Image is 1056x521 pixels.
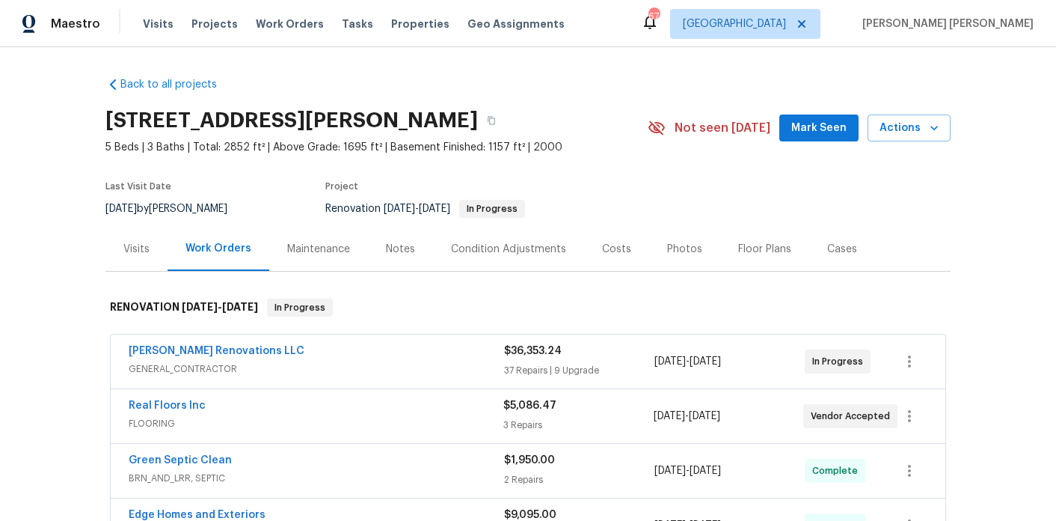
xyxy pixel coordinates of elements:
span: Properties [391,16,449,31]
div: 67 [648,9,659,24]
h2: [STREET_ADDRESS][PERSON_NAME] [105,113,478,128]
span: Actions [880,119,939,138]
span: $1,950.00 [504,455,555,466]
span: [DATE] [419,204,450,214]
span: [DATE] [222,302,258,312]
span: In Progress [268,300,331,315]
div: Condition Adjustments [451,242,566,257]
span: $36,353.24 [504,346,562,356]
span: $5,086.47 [503,400,556,411]
span: Geo Assignments [467,16,565,31]
span: [DATE] [105,204,137,214]
span: Projects [191,16,238,31]
h6: RENOVATION [110,299,258,317]
span: [DATE] [690,356,721,367]
div: Costs [602,242,631,257]
a: Edge Homes and Exteriors [129,510,265,520]
span: 5 Beds | 3 Baths | Total: 2852 ft² | Above Grade: 1695 ft² | Basement Finished: 1157 ft² | 2000 [105,140,648,155]
div: Work Orders [185,241,251,256]
a: Back to all projects [105,77,249,92]
span: FLOORING [129,416,503,431]
span: [DATE] [654,356,686,367]
div: 2 Repairs [504,472,654,487]
div: 3 Repairs [503,418,653,433]
span: - [654,409,720,424]
div: by [PERSON_NAME] [105,200,245,218]
span: Renovation [325,204,525,214]
div: 37 Repairs | 9 Upgrade [504,363,654,378]
button: Actions [868,115,951,142]
span: [DATE] [654,411,685,421]
span: Visits [143,16,174,31]
span: Not seen [DATE] [675,121,770,135]
span: Tasks [342,19,373,29]
span: Project [325,182,358,191]
span: BRN_AND_LRR, SEPTIC [129,471,504,486]
span: In Progress [812,354,869,369]
div: Photos [667,242,702,257]
span: [DATE] [384,204,415,214]
span: Mark Seen [791,119,847,138]
div: Maintenance [287,242,350,257]
div: RENOVATION [DATE]-[DATE]In Progress [105,284,951,332]
span: [DATE] [182,302,218,312]
span: Last Visit Date [105,182,171,191]
a: Green Septic Clean [129,455,232,466]
span: - [182,302,258,312]
a: Real Floors Inc [129,400,206,411]
button: Copy Address [478,107,505,134]
button: Mark Seen [779,115,859,142]
span: Complete [812,463,864,478]
span: - [654,463,721,478]
div: Visits [123,242,150,257]
span: GENERAL_CONTRACTOR [129,362,504,377]
span: Vendor Accepted [811,409,896,424]
span: Maestro [51,16,100,31]
div: Cases [827,242,857,257]
span: [DATE] [689,411,720,421]
span: $9,095.00 [504,510,556,520]
div: Floor Plans [738,242,791,257]
span: - [654,354,721,369]
span: In Progress [461,204,524,213]
span: [PERSON_NAME] [PERSON_NAME] [856,16,1034,31]
span: Work Orders [256,16,324,31]
span: [DATE] [690,466,721,476]
span: - [384,204,450,214]
div: Notes [386,242,415,257]
a: [PERSON_NAME] Renovations LLC [129,346,304,356]
span: [DATE] [654,466,686,476]
span: [GEOGRAPHIC_DATA] [683,16,786,31]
